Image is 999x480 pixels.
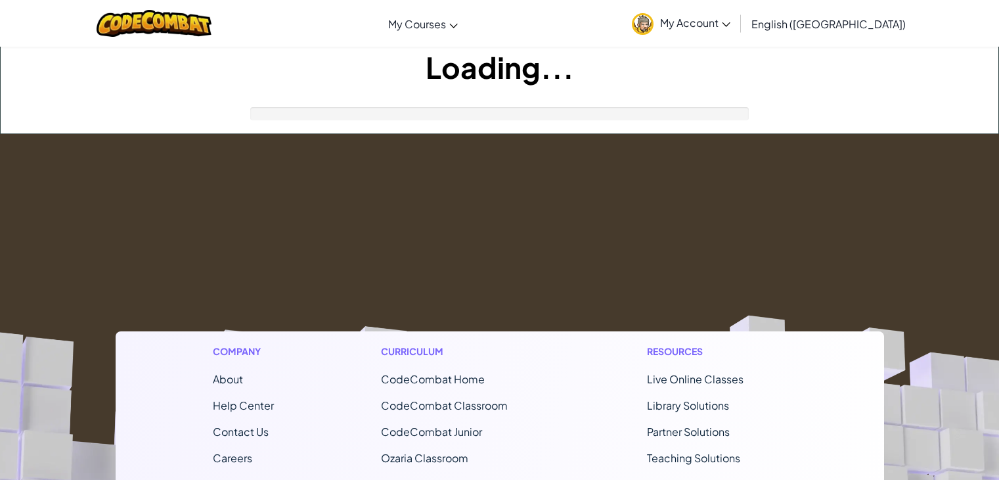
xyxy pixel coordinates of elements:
a: CodeCombat Junior [381,425,482,439]
img: CodeCombat logo [97,10,211,37]
a: Library Solutions [647,398,729,412]
span: My Courses [388,17,446,31]
a: Help Center [213,398,274,412]
h1: Resources [647,345,787,358]
h1: Loading... [1,47,998,87]
span: My Account [660,16,730,30]
a: My Account [625,3,737,44]
a: Teaching Solutions [647,451,740,465]
img: avatar [632,13,654,35]
h1: Curriculum [381,345,540,358]
span: Contact Us [213,425,269,439]
a: Ozaria Classroom [381,451,468,465]
a: CodeCombat Classroom [381,398,508,412]
h1: Company [213,345,274,358]
a: My Courses [382,6,464,41]
span: CodeCombat Home [381,372,485,386]
a: About [213,372,243,386]
a: Live Online Classes [647,372,744,386]
span: English ([GEOGRAPHIC_DATA]) [751,17,906,31]
a: Careers [213,451,252,465]
a: Partner Solutions [647,425,730,439]
a: English ([GEOGRAPHIC_DATA]) [745,6,912,41]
